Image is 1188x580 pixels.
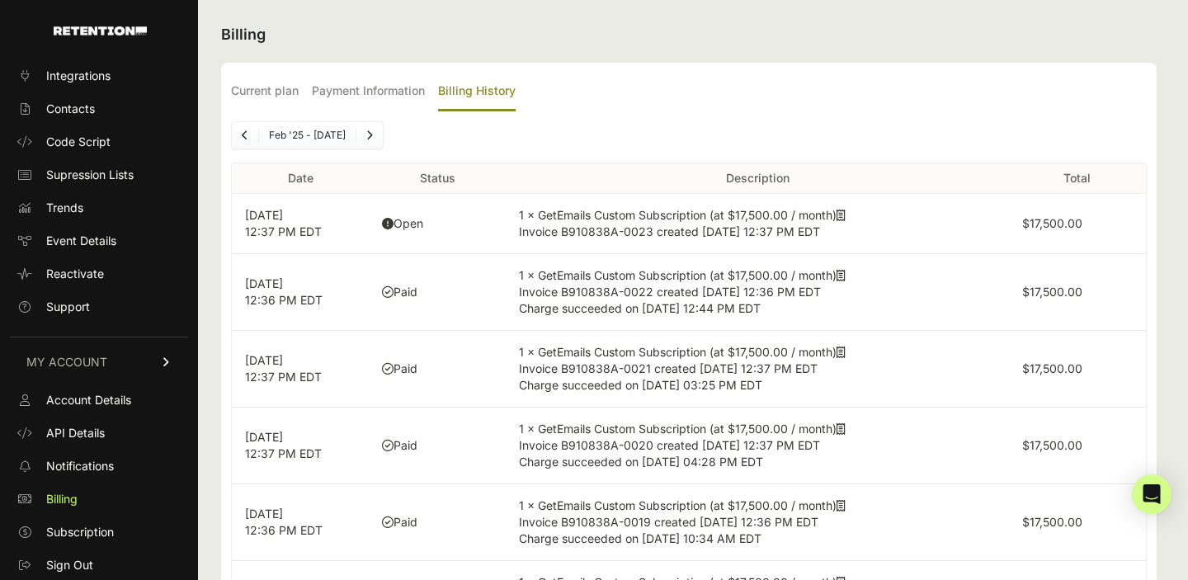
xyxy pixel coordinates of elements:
[245,506,356,539] p: [DATE] 12:36 PM EDT
[1022,438,1082,452] label: $17,500.00
[506,254,1008,331] td: 1 × GetEmails Custom Subscription (at $17,500.00 / month)
[369,484,506,561] td: Paid
[1022,515,1082,529] label: $17,500.00
[519,515,818,529] span: Invoice B910838A-0019 created [DATE] 12:36 PM EDT
[10,162,188,188] a: Supression Lists
[245,276,356,309] p: [DATE] 12:36 PM EDT
[10,294,188,320] a: Support
[46,491,78,507] span: Billing
[10,228,188,254] a: Event Details
[369,331,506,408] td: Paid
[10,337,188,387] a: MY ACCOUNT
[231,73,299,111] label: Current plan
[506,408,1008,484] td: 1 × GetEmails Custom Subscription (at $17,500.00 / month)
[46,392,131,408] span: Account Details
[369,163,506,194] th: Status
[46,266,104,282] span: Reactivate
[506,484,1008,561] td: 1 × GetEmails Custom Subscription (at $17,500.00 / month)
[519,438,820,452] span: Invoice B910838A-0020 created [DATE] 12:37 PM EDT
[1132,474,1171,514] div: Open Intercom Messenger
[232,122,258,149] a: Previous
[10,453,188,479] a: Notifications
[10,195,188,221] a: Trends
[221,23,1157,46] h2: Billing
[10,63,188,89] a: Integrations
[10,387,188,413] a: Account Details
[10,420,188,446] a: API Details
[46,557,93,573] span: Sign Out
[1022,361,1082,375] label: $17,500.00
[519,224,820,238] span: Invoice B910838A-0023 created [DATE] 12:37 PM EDT
[369,408,506,484] td: Paid
[519,455,763,469] span: Charge succeeded on [DATE] 04:28 PM EDT
[506,163,1008,194] th: Description
[46,425,105,441] span: API Details
[46,101,95,117] span: Contacts
[519,361,818,375] span: Invoice B910838A-0021 created [DATE] 12:37 PM EDT
[1009,163,1146,194] th: Total
[506,194,1008,254] td: 1 × GetEmails Custom Subscription (at $17,500.00 / month)
[46,134,111,150] span: Code Script
[519,531,761,545] span: Charge succeeded on [DATE] 10:34 AM EDT
[46,200,83,216] span: Trends
[245,429,356,462] p: [DATE] 12:37 PM EDT
[46,299,90,315] span: Support
[519,378,762,392] span: Charge succeeded on [DATE] 03:25 PM EDT
[312,73,425,111] label: Payment Information
[46,458,114,474] span: Notifications
[46,524,114,540] span: Subscription
[10,552,188,578] a: Sign Out
[46,233,116,249] span: Event Details
[519,301,761,315] span: Charge succeeded on [DATE] 12:44 PM EDT
[54,26,147,35] img: Retention.com
[245,207,356,240] p: [DATE] 12:37 PM EDT
[46,167,134,183] span: Supression Lists
[1022,216,1082,230] label: $17,500.00
[1022,285,1082,299] label: $17,500.00
[369,254,506,331] td: Paid
[356,122,383,149] a: Next
[10,96,188,122] a: Contacts
[506,331,1008,408] td: 1 × GetEmails Custom Subscription (at $17,500.00 / month)
[438,73,516,111] label: Billing History
[10,261,188,287] a: Reactivate
[369,194,506,254] td: Open
[245,352,356,385] p: [DATE] 12:37 PM EDT
[258,129,356,142] li: Feb '25 - [DATE]
[10,129,188,155] a: Code Script
[46,68,111,84] span: Integrations
[26,354,107,370] span: MY ACCOUNT
[10,519,188,545] a: Subscription
[519,285,821,299] span: Invoice B910838A-0022 created [DATE] 12:36 PM EDT
[232,163,369,194] th: Date
[10,486,188,512] a: Billing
